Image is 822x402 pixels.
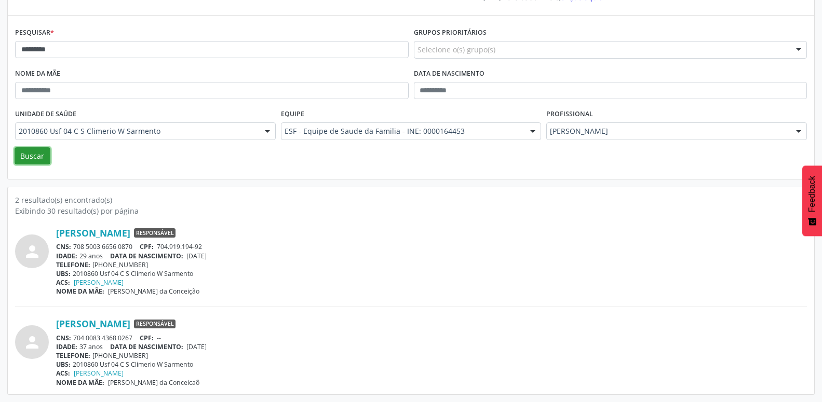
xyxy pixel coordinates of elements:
span: [PERSON_NAME] [550,126,786,136]
span: UBS: [56,269,71,278]
span: DATA DE NASCIMENTO: [110,342,183,351]
span: UBS: [56,360,71,369]
i: person [23,333,42,352]
span: ACS: [56,278,70,287]
span: NOME DA MÃE: [56,378,104,387]
span: IDADE: [56,252,77,260]
div: 2 resultado(s) encontrado(s) [15,195,807,205]
span: DATA DE NASCIMENTO: [110,252,183,260]
span: Responsável [134,320,176,329]
div: [PHONE_NUMBER] [56,351,807,360]
a: [PERSON_NAME] [56,227,130,239]
span: IDADE: [56,342,77,351]
a: [PERSON_NAME] [74,369,124,378]
label: Equipe [281,106,304,122]
div: 2010860 Usf 04 C S Climerio W Sarmento [56,269,807,278]
span: CPF: [140,242,154,251]
i: person [23,242,42,261]
a: [PERSON_NAME] [74,278,124,287]
label: Grupos prioritários [414,25,487,41]
span: TELEFONE: [56,260,90,269]
div: [PHONE_NUMBER] [56,260,807,269]
span: CPF: [140,334,154,342]
button: Buscar [15,147,50,165]
span: TELEFONE: [56,351,90,360]
span: CNS: [56,334,71,342]
label: Profissional [546,106,593,122]
button: Feedback - Mostrar pesquisa [802,165,822,236]
span: CNS: [56,242,71,251]
div: 37 anos [56,342,807,351]
label: Unidade de saúde [15,106,76,122]
div: 2010860 Usf 04 C S Climerio W Sarmento [56,360,807,369]
span: [DATE] [186,252,207,260]
div: 708 5003 6656 0870 [56,242,807,251]
span: -- [157,334,161,342]
span: Selecione o(s) grupo(s) [417,44,495,55]
label: Data de nascimento [414,66,484,82]
span: NOME DA MÃE: [56,287,104,296]
label: Nome da mãe [15,66,60,82]
span: [PERSON_NAME] da Conceicaõ [108,378,199,387]
span: [PERSON_NAME] da Conceição [108,287,199,296]
div: 704 0083 4368 0267 [56,334,807,342]
span: ACS: [56,369,70,378]
span: [DATE] [186,342,207,351]
span: Feedback [807,176,817,212]
span: ESF - Equipe de Saude da Familia - INE: 0000164453 [285,126,520,136]
a: [PERSON_NAME] [56,318,130,329]
span: 704.919.194-92 [157,242,202,251]
label: Pesquisar [15,25,54,41]
div: 29 anos [56,252,807,260]
span: Responsável [134,228,176,238]
span: 2010860 Usf 04 C S Climerio W Sarmento [19,126,254,136]
div: Exibindo 30 resultado(s) por página [15,205,807,216]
